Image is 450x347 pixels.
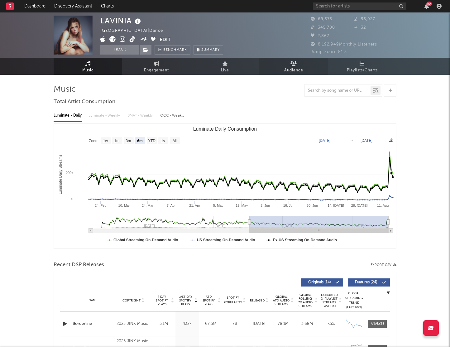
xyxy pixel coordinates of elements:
[273,238,337,242] text: Ex-US Streaming On-Demand Audio
[261,204,270,207] text: 2. Jun
[345,291,363,310] div: Global Streaming Trend (Last 60D)
[100,16,142,26] div: LAVINIA
[311,34,329,38] span: 2,867
[424,4,429,9] button: 62
[82,67,94,74] span: Music
[319,138,331,143] text: [DATE]
[54,124,396,248] svg: Luminate Daily Consumption
[154,321,174,327] div: 3.1M
[58,155,63,194] text: Luminate Daily Streams
[54,98,115,106] span: Total Artist Consumption
[354,17,375,21] span: 95,927
[54,110,82,121] div: Luminate - Daily
[54,261,104,269] span: Recent DSP Releases
[284,67,303,74] span: Audience
[311,17,332,21] span: 69,575
[259,58,328,75] a: Audience
[73,298,113,303] div: Name
[177,321,197,327] div: 432k
[328,204,344,207] text: 14. [DATE]
[297,321,318,327] div: 3.68M
[122,299,141,302] span: Copyright
[89,139,98,143] text: Zoom
[273,321,294,327] div: 78.1M
[297,293,314,308] span: Global Rolling 7D Audio Streams
[305,88,371,93] input: Search by song name or URL
[114,139,120,143] text: 1m
[273,295,290,306] span: Global ATD Audio Streams
[161,139,165,143] text: 1y
[113,238,178,242] text: Global Streaming On-Demand Audio
[197,238,255,242] text: US Streaming On-Demand Audio
[350,138,354,143] text: →
[155,45,190,55] a: Benchmark
[71,197,73,201] text: 0
[347,67,378,74] span: Playlists/Charts
[352,281,381,284] span: Features ( 24 )
[191,58,259,75] a: Live
[311,42,377,46] span: 8,192,949 Monthly Listeners
[377,204,389,207] text: 11. Aug
[126,139,131,143] text: 3m
[328,58,396,75] a: Playlists/Charts
[142,204,154,207] text: 24. Mar
[250,299,265,302] span: Released
[200,295,217,306] span: ATD Spotify Plays
[426,2,432,6] div: 62
[194,45,223,55] button: Summary
[160,110,185,121] div: OCC - Weekly
[311,26,335,30] span: 345,700
[189,204,200,207] text: 21. Apr
[154,295,170,306] span: 7 Day Spotify Plays
[311,50,347,54] span: Jump Score: 81.3
[213,204,224,207] text: 5. May
[200,321,221,327] div: 67.5M
[163,46,187,54] span: Benchmark
[103,139,108,143] text: 1w
[73,321,113,327] a: Borderline
[193,126,257,132] text: Luminate Daily Consumption
[118,204,130,207] text: 10. Mar
[95,204,106,207] text: 24. Feb
[224,321,246,327] div: 78
[167,204,176,207] text: 7. Apr
[148,139,156,143] text: YTD
[305,281,334,284] span: Originals ( 14 )
[301,278,343,287] button: Originals(14)
[221,67,229,74] span: Live
[348,278,390,287] button: Features(24)
[201,48,220,52] span: Summary
[160,36,171,44] button: Edit
[122,58,191,75] a: Engagement
[54,58,122,75] a: Music
[236,204,248,207] text: 19. May
[351,204,368,207] text: 28. [DATE]
[321,293,338,308] span: Estimated % Playlist Streams Last Day
[66,171,73,175] text: 200k
[283,204,294,207] text: 16. Jun
[313,2,406,10] input: Search for artists
[100,27,170,35] div: [GEOGRAPHIC_DATA] | Dance
[224,296,242,305] span: Spotify Popularity
[100,45,139,55] button: Track
[307,204,318,207] text: 30. Jun
[321,321,342,327] div: <5%
[144,67,169,74] span: Engagement
[249,321,270,327] div: [DATE]
[117,320,151,328] div: 2025 JINX Music
[361,138,372,143] text: [DATE]
[172,139,176,143] text: All
[177,295,194,306] span: Last Day Spotify Plays
[137,139,142,143] text: 6m
[354,26,366,30] span: 32
[371,263,396,267] button: Export CSV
